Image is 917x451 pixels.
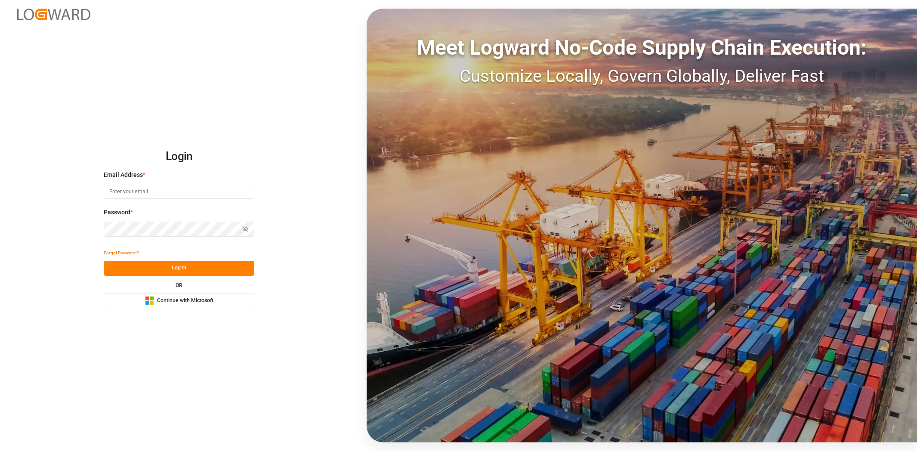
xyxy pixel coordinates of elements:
[104,184,254,199] input: Enter your email
[367,63,917,89] div: Customize Locally, Govern Globally, Deliver Fast
[104,208,130,217] span: Password
[17,9,90,20] img: Logward_new_orange.png
[104,246,139,261] button: Forgot Password?
[104,293,254,308] button: Continue with Microsoft
[367,32,917,63] div: Meet Logward No-Code Supply Chain Execution:
[157,297,213,305] span: Continue with Microsoft
[104,170,143,179] span: Email Address
[104,143,254,170] h2: Login
[176,283,182,288] small: OR
[104,261,254,276] button: Log In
